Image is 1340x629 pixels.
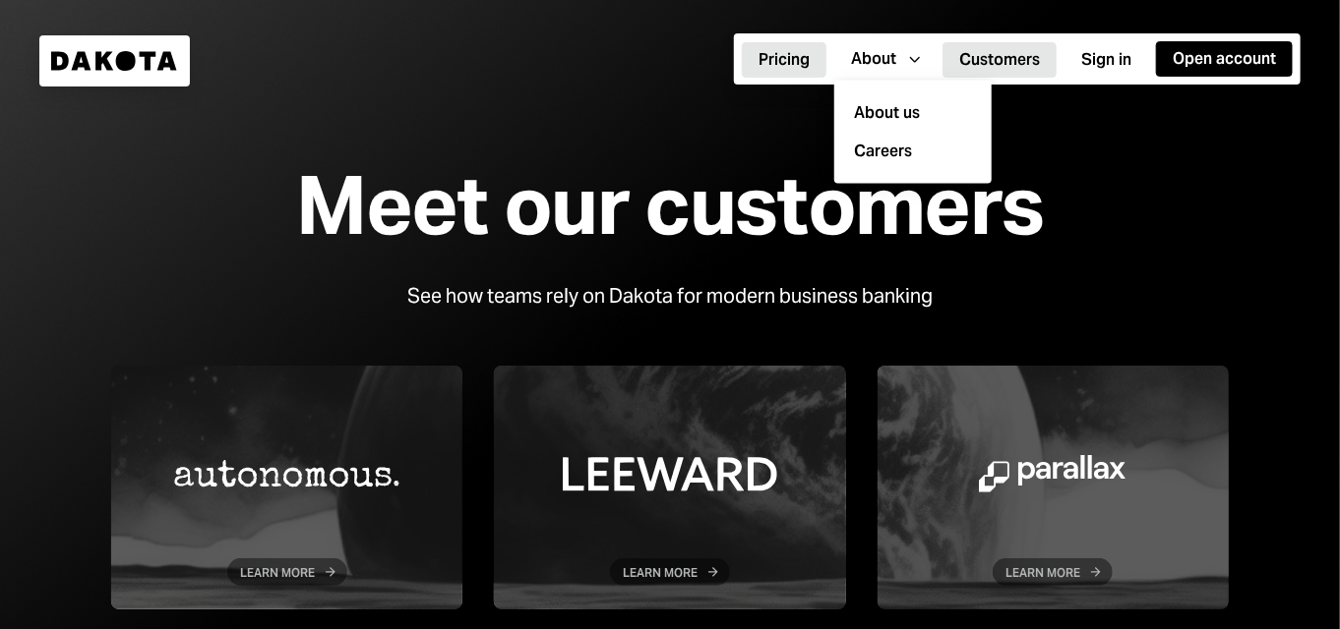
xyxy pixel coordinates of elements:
[851,48,896,70] div: About
[846,92,980,133] a: About us
[742,40,826,79] a: Pricing
[943,42,1057,78] button: Customers
[854,141,988,164] a: Careers
[1156,41,1293,77] button: Open account
[943,40,1057,79] a: Customers
[742,42,826,78] button: Pricing
[1065,42,1148,78] button: Sign in
[834,41,935,77] button: About
[407,281,933,311] div: See how teams rely on Dakota for modern business banking
[1065,40,1148,79] a: Sign in
[846,94,980,133] div: About us
[296,161,1043,250] div: Meet our customers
